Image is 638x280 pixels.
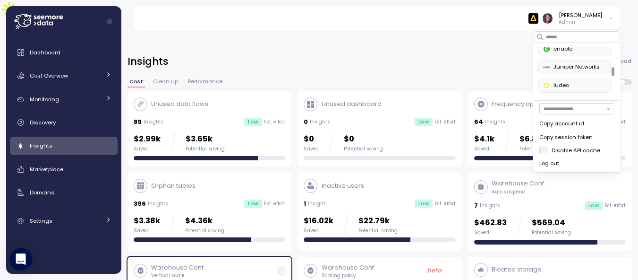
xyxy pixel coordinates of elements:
a: Insights [10,137,118,156]
img: 689adfd76a9d17b9213495f1.PNG [544,46,550,52]
img: ACg8ocLDuIZlR5f2kIgtapDwVC7yp445s3OgbrQTIAV7qYj8P05r5pI=s96-c [543,13,553,23]
div: Open Intercom Messenger [9,248,32,271]
p: Orphan tables [151,181,196,191]
p: $3.65k [186,133,225,146]
p: Insights [144,119,164,125]
img: 68775d04603bbb24c1223a5b.PNG [544,64,550,70]
p: $0 [344,133,383,146]
span: Settings [30,217,52,225]
p: $22.79k [358,215,398,227]
div: Copy session token [539,133,614,142]
div: Potential saving [185,227,224,234]
button: Collapse navigation [103,18,115,25]
p: 7 [474,201,478,210]
p: 64 [474,117,483,127]
span: Cost [129,79,143,84]
p: 0 [304,117,308,127]
p: Est. effort [604,202,626,209]
p: $569.04 [532,217,571,229]
p: $4.36k [185,215,224,227]
label: Disable API cache [547,147,600,154]
p: 89 [134,117,142,127]
p: Unused dashboard [322,99,382,109]
p: Frequency optimization [492,99,564,109]
span: Marketplace [30,166,63,173]
a: Monitoring [10,90,118,109]
p: Scaling policy [322,272,375,279]
p: $4.1k [474,133,494,146]
p: 1 [304,199,306,209]
span: Dashboard [30,49,60,56]
p: Bloated storage [492,265,542,274]
div: Potential saving [344,146,383,152]
span: Clean up [153,79,178,84]
p: beta [427,266,442,275]
a: Domains [10,183,118,202]
div: Saved [304,146,319,152]
div: Juniper Networks [544,63,605,71]
p: $6.81k [519,133,559,146]
div: Low [244,200,262,208]
div: Potential saving [532,229,571,236]
a: Discovery [10,113,118,132]
div: Saved [474,146,494,152]
p: Insights [310,119,330,125]
p: Est. effort [264,201,285,207]
p: Insights [148,201,168,207]
p: Warehouse Conf. [492,179,545,188]
p: Inactive users [322,181,364,191]
span: Domains [30,189,54,196]
div: Potential saving [186,146,225,152]
p: $16.02k [304,215,333,227]
p: $0 [304,133,319,146]
img: 674ed23b375e5a52cb36cc49.PNG [544,82,550,88]
span: Discovery [30,119,56,126]
span: Cost Overview [30,72,68,79]
div: [PERSON_NAME] [559,11,602,19]
p: Insight [308,201,325,207]
p: Insights [480,202,500,209]
h2: Insights [128,55,169,69]
img: 6628aa71fabf670d87b811be.PNG [528,13,538,23]
span: Monitoring [30,96,59,103]
p: $3.38k [134,215,160,227]
a: Dashboard [10,43,118,62]
div: Saved [134,146,161,152]
p: Est. effort [434,201,456,207]
div: Potential saving [519,146,559,152]
div: Saved [134,227,160,234]
a: Cost Overview [10,66,118,85]
div: Low [415,200,433,208]
p: Warehouse Conf. [322,263,375,272]
div: Potential saving [358,227,398,234]
p: 396 [134,199,146,209]
div: Saved [304,227,333,234]
span: Performance [188,79,222,84]
div: Low [415,118,433,126]
div: ludeo [544,81,605,90]
p: Admin [559,19,602,26]
span: Insights [30,142,52,149]
div: Low [244,118,262,126]
p: $462.83 [474,217,507,229]
div: Saved [474,229,507,236]
div: Copy account id [539,120,614,128]
p: Insights [485,119,505,125]
p: Est. effort [434,119,456,125]
p: Warehouse Conf. [151,263,205,272]
p: Auto suspend [492,189,545,195]
a: Marketplace [10,160,118,179]
p: $2.99k [134,133,161,146]
div: Log out [539,159,614,168]
p: Vertical scale [151,272,205,279]
p: Est. effort [264,119,285,125]
div: enable [544,45,605,53]
div: Low [585,201,603,210]
p: Unused data flows [151,99,208,109]
a: Settings [10,211,118,230]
